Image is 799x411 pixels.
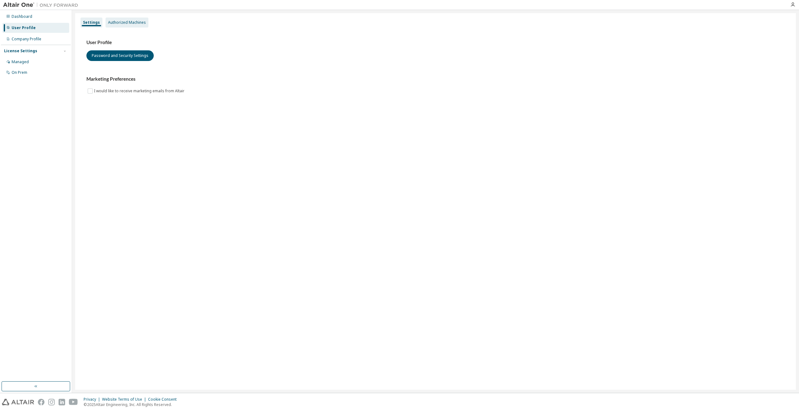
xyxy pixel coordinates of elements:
div: User Profile [12,25,36,30]
img: altair_logo.svg [2,399,34,405]
img: facebook.svg [38,399,44,405]
div: On Prem [12,70,27,75]
div: Managed [12,59,29,64]
h3: Marketing Preferences [86,76,785,82]
div: Website Terms of Use [102,397,148,402]
p: © 2025 Altair Engineering, Inc. All Rights Reserved. [84,402,180,407]
img: linkedin.svg [59,399,65,405]
div: License Settings [4,48,37,53]
div: Company Profile [12,37,41,42]
img: instagram.svg [48,399,55,405]
div: Authorized Machines [108,20,146,25]
img: Altair One [3,2,81,8]
div: Privacy [84,397,102,402]
div: Dashboard [12,14,32,19]
button: Password and Security Settings [86,50,154,61]
label: I would like to receive marketing emails from Altair [94,87,186,95]
img: youtube.svg [69,399,78,405]
div: Settings [83,20,100,25]
div: Cookie Consent [148,397,180,402]
h3: User Profile [86,39,785,46]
